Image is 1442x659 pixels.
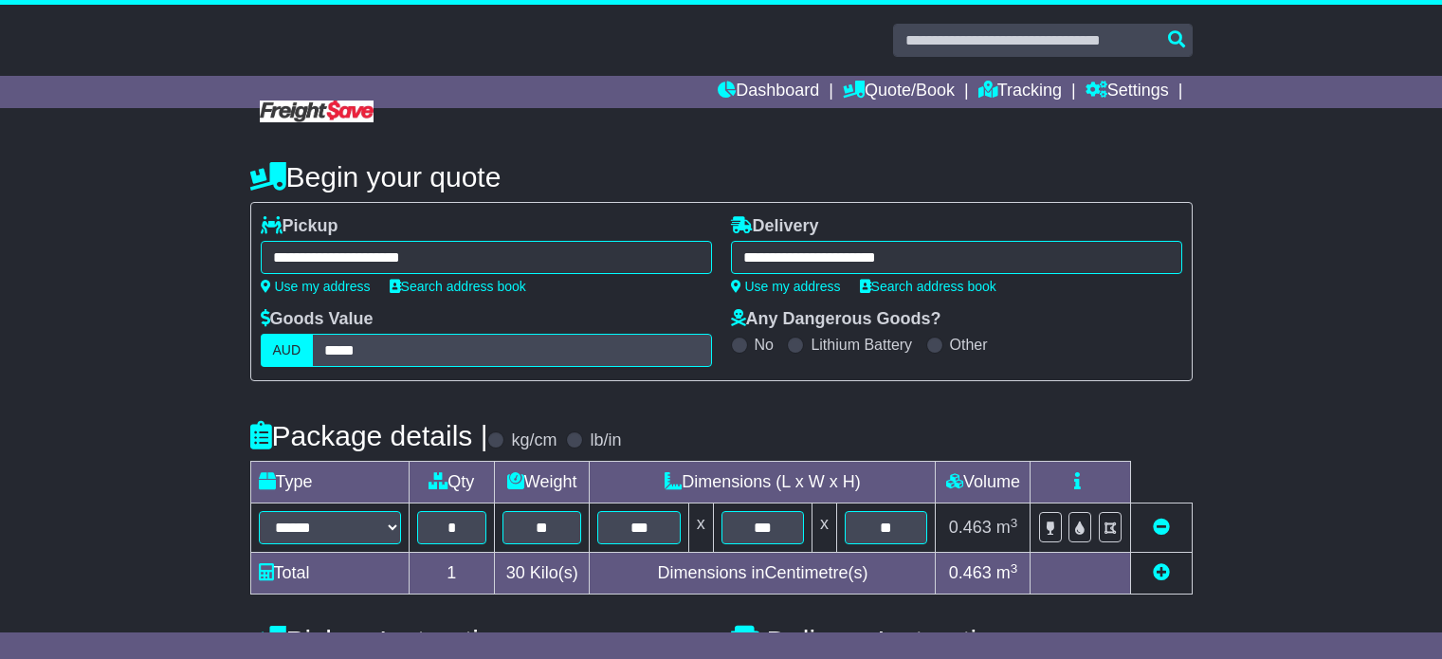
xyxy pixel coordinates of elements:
[688,503,713,553] td: x
[949,563,992,582] span: 0.463
[731,625,1193,656] h4: Delivery Instructions
[718,76,819,108] a: Dashboard
[409,462,494,503] td: Qty
[261,216,338,237] label: Pickup
[1011,516,1018,530] sup: 3
[250,420,488,451] h4: Package details |
[506,563,525,582] span: 30
[950,336,988,354] label: Other
[250,553,409,595] td: Total
[978,76,1062,108] a: Tracking
[812,503,837,553] td: x
[250,462,409,503] td: Type
[1011,561,1018,576] sup: 3
[511,430,557,451] label: kg/cm
[731,309,941,330] label: Any Dangerous Goods?
[250,161,1193,192] h4: Begin your quote
[261,279,371,294] a: Use my address
[494,553,590,595] td: Kilo(s)
[755,336,774,354] label: No
[936,462,1031,503] td: Volume
[261,309,374,330] label: Goods Value
[949,518,992,537] span: 0.463
[390,279,526,294] a: Search address book
[811,336,912,354] label: Lithium Battery
[996,563,1018,582] span: m
[261,334,314,367] label: AUD
[260,101,374,122] img: Freight Save
[1153,518,1170,537] a: Remove this item
[409,553,494,595] td: 1
[996,518,1018,537] span: m
[731,216,819,237] label: Delivery
[494,462,590,503] td: Weight
[590,462,936,503] td: Dimensions (L x W x H)
[590,553,936,595] td: Dimensions in Centimetre(s)
[1153,563,1170,582] a: Add new item
[731,279,841,294] a: Use my address
[250,625,712,656] h4: Pickup Instructions
[860,279,996,294] a: Search address book
[590,430,621,451] label: lb/in
[843,76,955,108] a: Quote/Book
[1086,76,1169,108] a: Settings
